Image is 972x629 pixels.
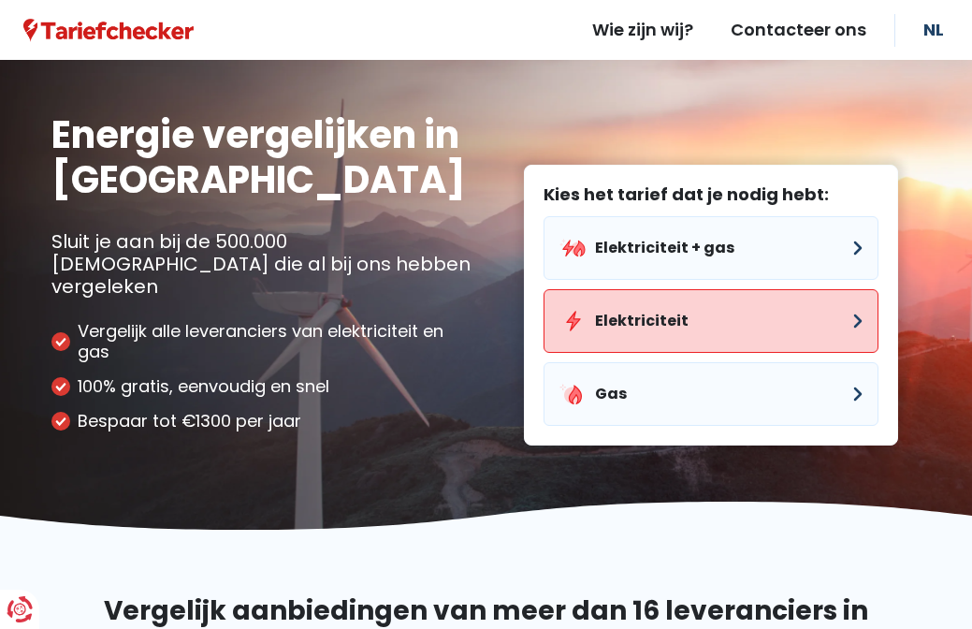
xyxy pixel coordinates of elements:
li: Vergelijk alle leveranciers van elektriciteit en gas [51,321,472,362]
p: Sluit je aan bij de 500.000 [DEMOGRAPHIC_DATA] die al bij ons hebben vergeleken [51,230,472,298]
li: 100% gratis, eenvoudig en snel [51,376,472,397]
h1: Energie vergelijken in [GEOGRAPHIC_DATA] [51,112,472,202]
a: Tariefchecker [23,18,194,42]
button: Elektriciteit [544,289,878,353]
label: Kies het tarief dat je nodig hebt: [544,184,878,205]
button: Elektriciteit + gas [544,216,878,280]
img: Tariefchecker logo [23,19,194,42]
li: Bespaar tot €1300 per jaar [51,411,472,432]
button: Gas [544,362,878,426]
